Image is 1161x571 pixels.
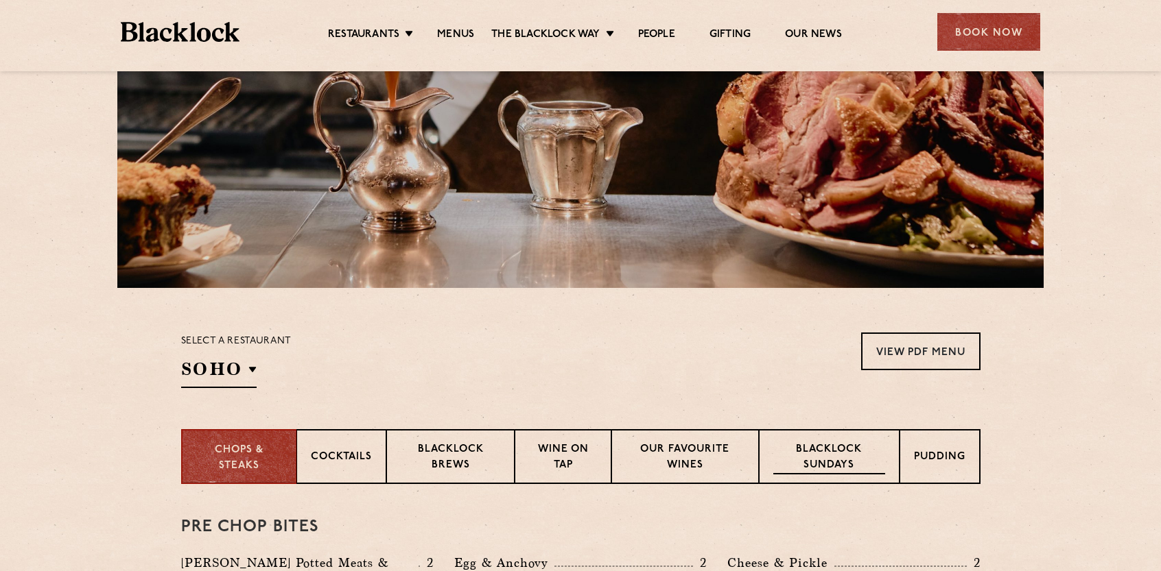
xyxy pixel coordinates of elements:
a: The Blacklock Way [491,28,600,43]
p: Blacklock Brews [401,442,501,474]
h3: Pre Chop Bites [181,518,981,536]
p: Select a restaurant [181,332,292,350]
p: Pudding [914,450,965,467]
h2: SOHO [181,357,257,388]
p: Blacklock Sundays [773,442,884,474]
p: Chops & Steaks [196,443,282,474]
a: Gifting [709,28,751,43]
img: BL_Textured_Logo-footer-cropped.svg [121,22,239,42]
p: Cocktails [311,450,372,467]
a: Restaurants [328,28,399,43]
a: Our News [785,28,842,43]
a: People [638,28,675,43]
div: Book Now [937,13,1040,51]
a: View PDF Menu [861,332,981,370]
p: Wine on Tap [529,442,596,474]
a: Menus [437,28,474,43]
p: Our favourite wines [626,442,744,474]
